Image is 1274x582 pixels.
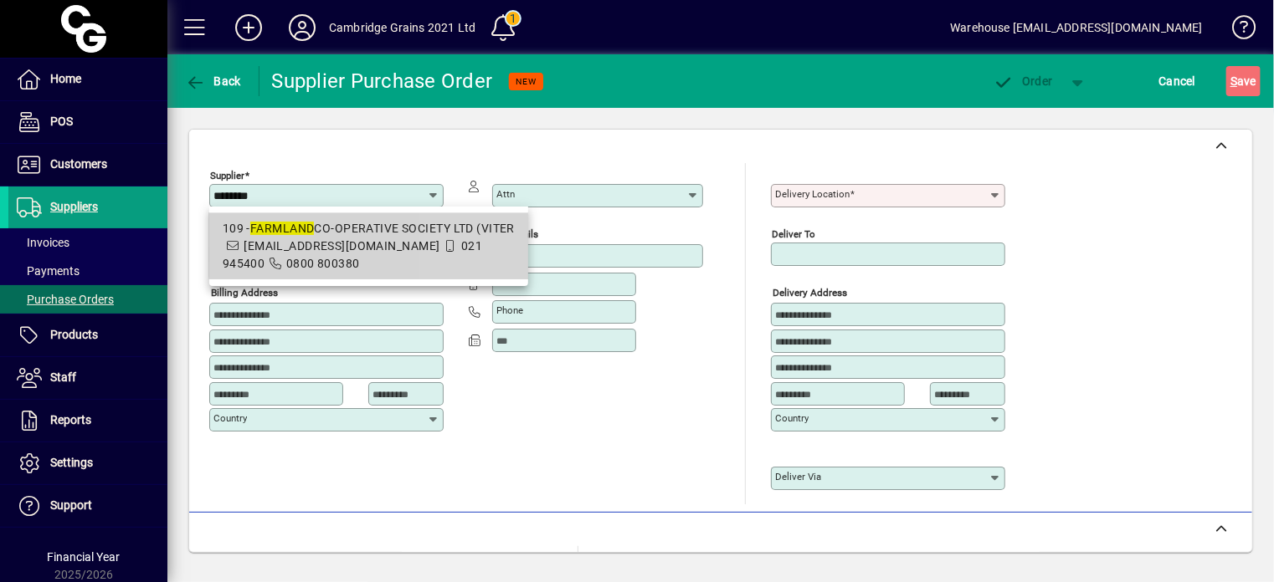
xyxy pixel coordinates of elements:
[17,264,80,278] span: Payments
[167,66,259,96] app-page-header-button: Back
[272,68,493,94] div: Supplier Purchase Order
[775,471,821,482] mat-label: Deliver via
[8,442,167,484] a: Settings
[50,370,76,384] span: Staff
[210,170,244,181] mat-label: Supplier
[209,213,528,279] mat-option: 109 - FARMLAND CO-OPERATIVE SOCIETY LTD (VITER
[250,222,315,235] em: FARMLAND
[1159,68,1196,94] span: Cancel
[8,228,167,257] a: Invoices
[772,228,815,240] mat-label: Deliver To
[516,76,537,87] span: NEW
[48,550,121,564] span: Financial Year
[181,66,245,96] button: Back
[8,285,167,314] a: Purchase Orders
[8,357,167,399] a: Staff
[329,14,475,41] div: Cambridge Grains 2021 Ltd
[1220,3,1253,58] a: Knowledge Base
[222,13,275,43] button: Add
[985,66,1061,96] button: Order
[17,293,114,306] span: Purchase Orders
[8,257,167,285] a: Payments
[213,412,247,424] mat-label: Country
[286,257,360,270] span: 0800 800380
[1230,68,1256,94] span: ave
[185,74,241,88] span: Back
[50,498,92,512] span: Support
[275,13,329,43] button: Profile
[994,74,1053,88] span: Order
[244,239,439,253] span: [EMAIL_ADDRESS][DOMAIN_NAME]
[950,14,1203,41] div: Warehouse [EMAIL_ADDRESS][DOMAIN_NAME]
[17,236,69,249] span: Invoices
[496,304,523,316] mat-label: Phone
[775,412,809,424] mat-label: Country
[775,188,850,200] mat-label: Delivery Location
[50,413,91,426] span: Reports
[50,328,98,341] span: Products
[496,188,515,200] mat-label: Attn
[8,101,167,143] a: POS
[50,200,98,213] span: Suppliers
[50,157,107,171] span: Customers
[8,144,167,186] a: Customers
[223,220,515,237] div: 109 - CO-OPERATIVE SOCIETY LTD (VITER
[1155,66,1200,96] button: Cancel
[8,59,167,100] a: Home
[1230,74,1237,88] span: S
[50,72,81,85] span: Home
[8,314,167,356] a: Products
[8,400,167,442] a: Reports
[1226,66,1261,96] button: Save
[8,485,167,527] a: Support
[50,456,93,469] span: Settings
[50,115,73,128] span: POS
